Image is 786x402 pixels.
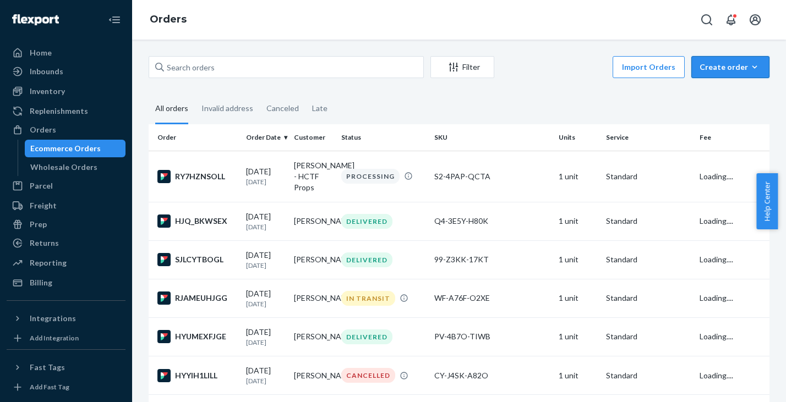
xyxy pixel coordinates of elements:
a: Orders [150,13,187,25]
div: [DATE] [246,166,285,186]
a: Ecommerce Orders [25,140,126,157]
td: Loading.... [695,356,769,395]
a: Parcel [7,177,125,195]
div: DELIVERED [341,214,392,229]
td: 1 unit [554,356,602,395]
div: Fast Tags [30,362,65,373]
a: Replenishments [7,102,125,120]
td: 1 unit [554,151,602,202]
th: Units [554,124,602,151]
div: HYYIH1LILL [157,369,237,382]
div: S2-4PAP-QCTA [434,171,550,182]
div: [DATE] [246,365,285,386]
div: Replenishments [30,106,88,117]
td: [PERSON_NAME] [290,202,337,240]
div: PROCESSING [341,169,400,184]
td: 1 unit [554,240,602,279]
div: Ecommerce Orders [30,143,101,154]
td: 1 unit [554,202,602,240]
input: Search orders [149,56,424,78]
a: Add Integration [7,332,125,345]
div: 99-Z3KK-17KT [434,254,550,265]
a: Orders [7,121,125,139]
td: Loading.... [695,202,769,240]
th: Service [602,124,695,151]
p: Standard [606,171,690,182]
th: Fee [695,124,769,151]
div: WF-A76F-O2XE [434,293,550,304]
div: [DATE] [246,288,285,309]
a: Freight [7,197,125,214]
div: RY7HZNSOLL [157,170,237,183]
img: Flexport logo [12,14,59,25]
p: [DATE] [246,338,285,347]
button: Create order [691,56,769,78]
div: Integrations [30,313,76,324]
div: Create order [700,62,761,73]
th: Status [337,124,430,151]
a: Billing [7,274,125,291]
td: [PERSON_NAME] [290,240,337,279]
button: Integrations [7,310,125,327]
td: 1 unit [554,317,602,356]
div: Home [30,47,52,58]
p: Standard [606,216,690,227]
div: Reporting [30,257,67,268]
ol: breadcrumbs [141,4,195,36]
div: Inbounds [30,66,63,77]
button: Open account menu [744,9,766,31]
div: PV-4B7O-TIWB [434,331,550,342]
td: Loading.... [695,279,769,317]
a: Wholesale Orders [25,158,126,176]
div: HJQ_BKWSEX [157,214,237,228]
div: Billing [30,277,52,288]
a: Add Fast Tag [7,381,125,394]
div: SJLCYTBOGL [157,253,237,266]
div: Invalid address [201,94,253,123]
td: Loading.... [695,240,769,279]
p: [DATE] [246,261,285,270]
div: Parcel [30,180,53,191]
div: Late [312,94,327,123]
td: [PERSON_NAME] [290,279,337,317]
a: Returns [7,234,125,252]
p: Standard [606,293,690,304]
button: Filter [430,56,494,78]
p: Standard [606,331,690,342]
div: [DATE] [246,327,285,347]
td: 1 unit [554,279,602,317]
div: Wholesale Orders [30,162,97,173]
button: Import Orders [613,56,685,78]
a: Prep [7,216,125,233]
td: Loading.... [695,151,769,202]
div: Prep [30,219,47,230]
div: RJAMEUHJGG [157,291,237,305]
div: Inventory [30,86,65,97]
td: [PERSON_NAME] [290,356,337,395]
div: Canceled [266,94,299,123]
p: [DATE] [246,376,285,386]
p: Standard [606,254,690,265]
td: [PERSON_NAME] [290,317,337,356]
div: Add Fast Tag [30,382,69,392]
div: Q4-3E5Y-H80K [434,216,550,227]
div: DELIVERED [341,329,392,344]
p: [DATE] [246,177,285,186]
div: Customer [294,133,332,142]
div: [DATE] [246,250,285,270]
div: IN TRANSIT [341,291,395,306]
div: All orders [155,94,188,124]
a: Reporting [7,254,125,272]
div: HYUMEXFJGE [157,330,237,343]
button: Help Center [756,173,778,229]
p: [DATE] [246,222,285,232]
div: Returns [30,238,59,249]
button: Fast Tags [7,359,125,376]
th: SKU [430,124,554,151]
th: Order [149,124,242,151]
div: CY-J4SK-A82O [434,370,550,381]
div: Orders [30,124,56,135]
button: Open Search Box [696,9,718,31]
div: DELIVERED [341,252,392,267]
